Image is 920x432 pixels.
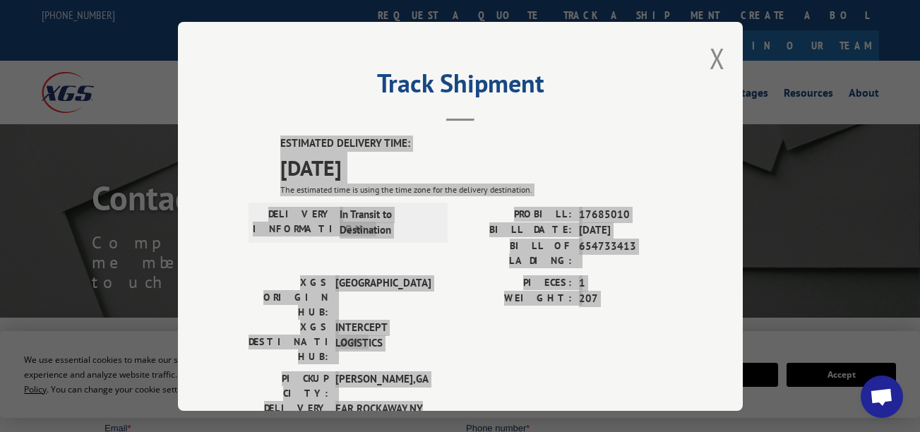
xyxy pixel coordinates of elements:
div: The estimated time is using the time zone for the delivery destination. [280,183,672,196]
input: Contact by Phone [365,158,374,167]
label: ESTIMATED DELIVERY TIME: [280,136,672,152]
span: 1 [579,275,672,291]
span: [GEOGRAPHIC_DATA] [335,275,431,319]
span: Phone number [362,59,422,70]
label: WEIGHT: [460,291,572,307]
div: Open chat [861,376,903,418]
span: [DATE] [579,222,672,239]
span: 207 [579,291,672,307]
label: DELIVERY INFORMATION: [253,206,333,238]
span: Contact Preference [362,117,441,128]
span: [DATE] [280,151,672,183]
h2: Track Shipment [249,73,672,100]
label: XGS DESTINATION HUB: [249,319,328,364]
span: [PERSON_NAME] , GA [335,371,431,400]
span: 654733413 [579,238,672,268]
label: XGS ORIGIN HUB: [249,275,328,319]
span: FAR ROCKAWAY , NY [335,400,431,430]
label: DELIVERY CITY: [249,400,328,430]
span: Last name [362,1,405,12]
span: Contact by Phone [378,159,450,169]
label: PIECES: [460,275,572,291]
span: In Transit to Destination [340,206,435,238]
span: 17685010 [579,206,672,222]
span: INTERCEPT LOGISTICS [335,319,431,364]
button: Close modal [710,40,725,77]
label: PROBILL: [460,206,572,222]
input: Contact by Email [365,139,374,148]
label: BILL OF LADING: [460,238,572,268]
label: PICKUP CITY: [249,371,328,400]
label: BILL DATE: [460,222,572,239]
span: Contact by Email [378,140,447,150]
